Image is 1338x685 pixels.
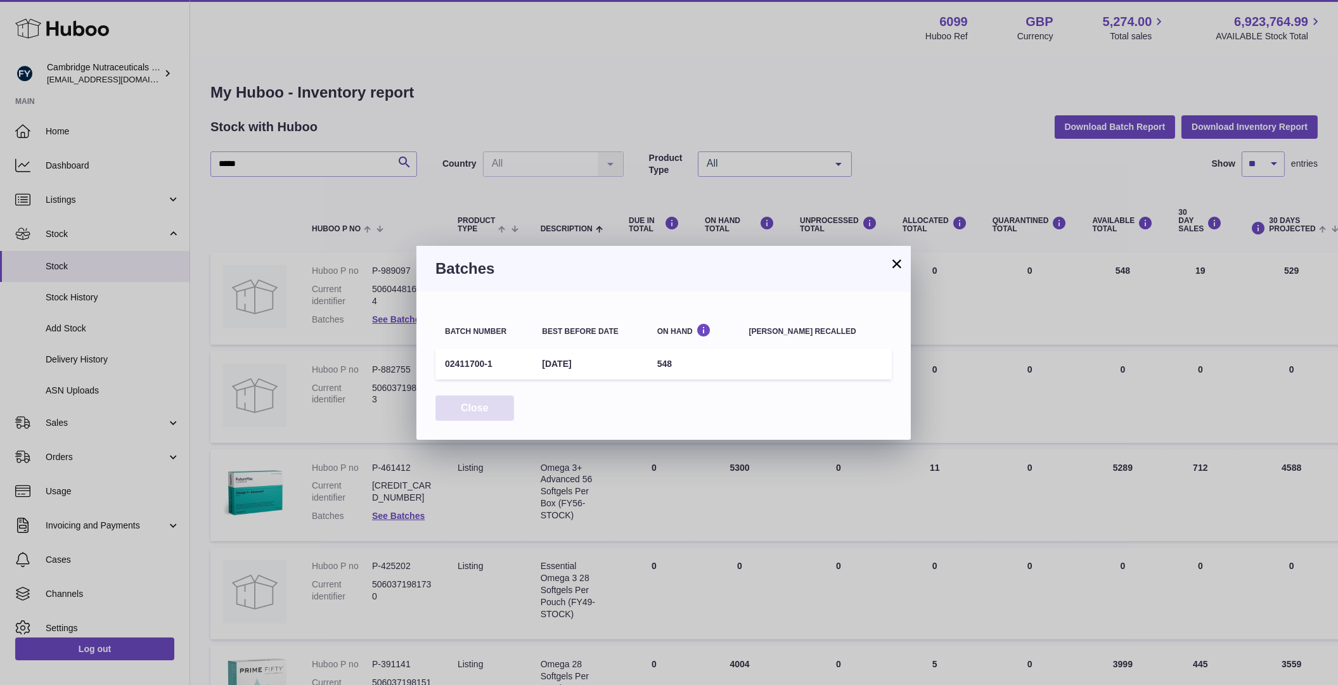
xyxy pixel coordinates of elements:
[648,349,740,380] td: 548
[749,328,882,336] div: [PERSON_NAME] recalled
[542,328,638,336] div: Best before date
[889,256,904,271] button: ×
[445,328,523,336] div: Batch number
[657,323,730,335] div: On Hand
[532,349,647,380] td: [DATE]
[435,349,532,380] td: 02411700-1
[435,259,892,279] h3: Batches
[435,395,514,421] button: Close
